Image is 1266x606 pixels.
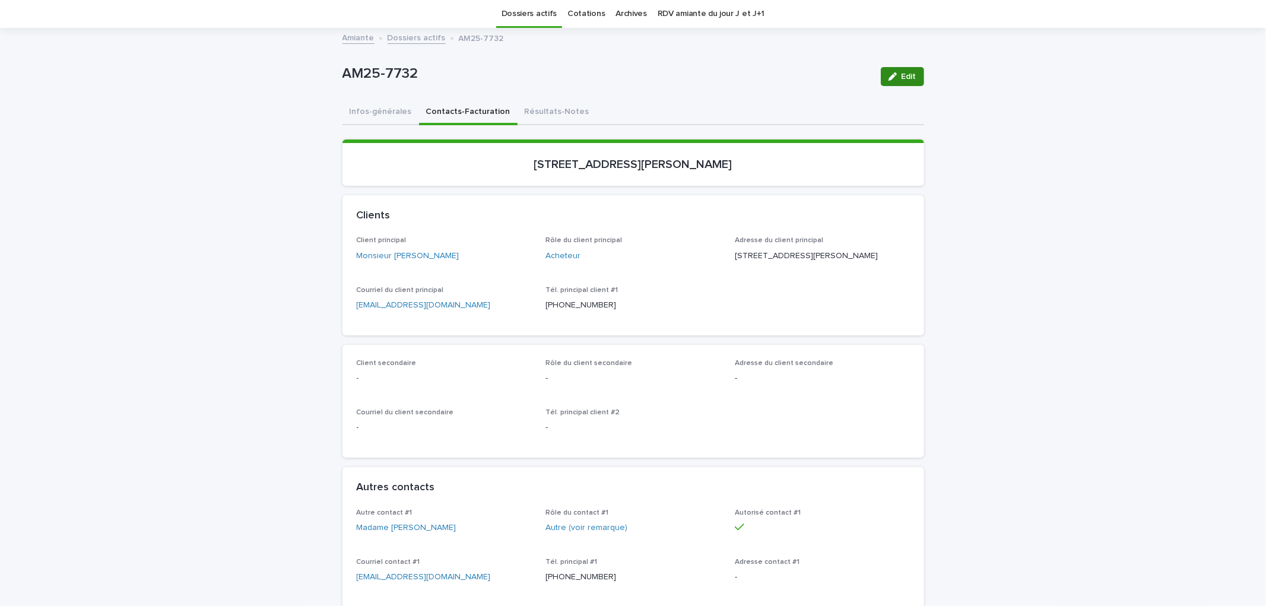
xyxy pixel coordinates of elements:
[357,509,413,516] span: Autre contact #1
[735,237,823,244] span: Adresse du client principal
[735,372,910,385] p: -
[357,409,454,416] span: Courriel du client secondaire
[357,210,391,223] h2: Clients
[357,559,420,566] span: Courriel contact #1
[357,481,435,494] h2: Autres contacts
[357,421,532,434] p: -
[735,571,910,583] p: -
[545,372,721,385] p: -
[357,250,459,262] a: Monsieur [PERSON_NAME]
[357,360,417,367] span: Client secondaire
[388,30,446,44] a: Dossiers actifs
[735,559,799,566] span: Adresse contact #1
[545,299,721,312] p: [PHONE_NUMBER]
[545,421,721,434] p: -
[357,157,910,172] p: [STREET_ADDRESS][PERSON_NAME]
[342,30,375,44] a: Amiante
[342,100,419,125] button: Infos-générales
[881,67,924,86] button: Edit
[902,72,916,81] span: Edit
[419,100,518,125] button: Contacts-Facturation
[545,571,721,583] p: [PHONE_NUMBER]
[545,287,618,294] span: Tél. principal client #1
[357,301,491,309] a: [EMAIL_ADDRESS][DOMAIN_NAME]
[735,360,833,367] span: Adresse du client secondaire
[545,509,608,516] span: Rôle du contact #1
[545,559,597,566] span: Tél. principal #1
[545,250,580,262] a: Acheteur
[357,573,491,581] a: [EMAIL_ADDRESS][DOMAIN_NAME]
[545,522,627,534] a: Autre (voir remarque)
[735,250,910,262] p: [STREET_ADDRESS][PERSON_NAME]
[545,360,632,367] span: Rôle du client secondaire
[735,509,801,516] span: Autorisé contact #1
[545,409,620,416] span: Tél. principal client #2
[545,237,622,244] span: Rôle du client principal
[357,372,532,385] p: -
[459,31,504,44] p: AM25-7732
[357,237,407,244] span: Client principal
[357,287,444,294] span: Courriel du client principal
[342,65,871,83] p: AM25-7732
[357,522,456,534] a: Madame [PERSON_NAME]
[518,100,596,125] button: Résultats-Notes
